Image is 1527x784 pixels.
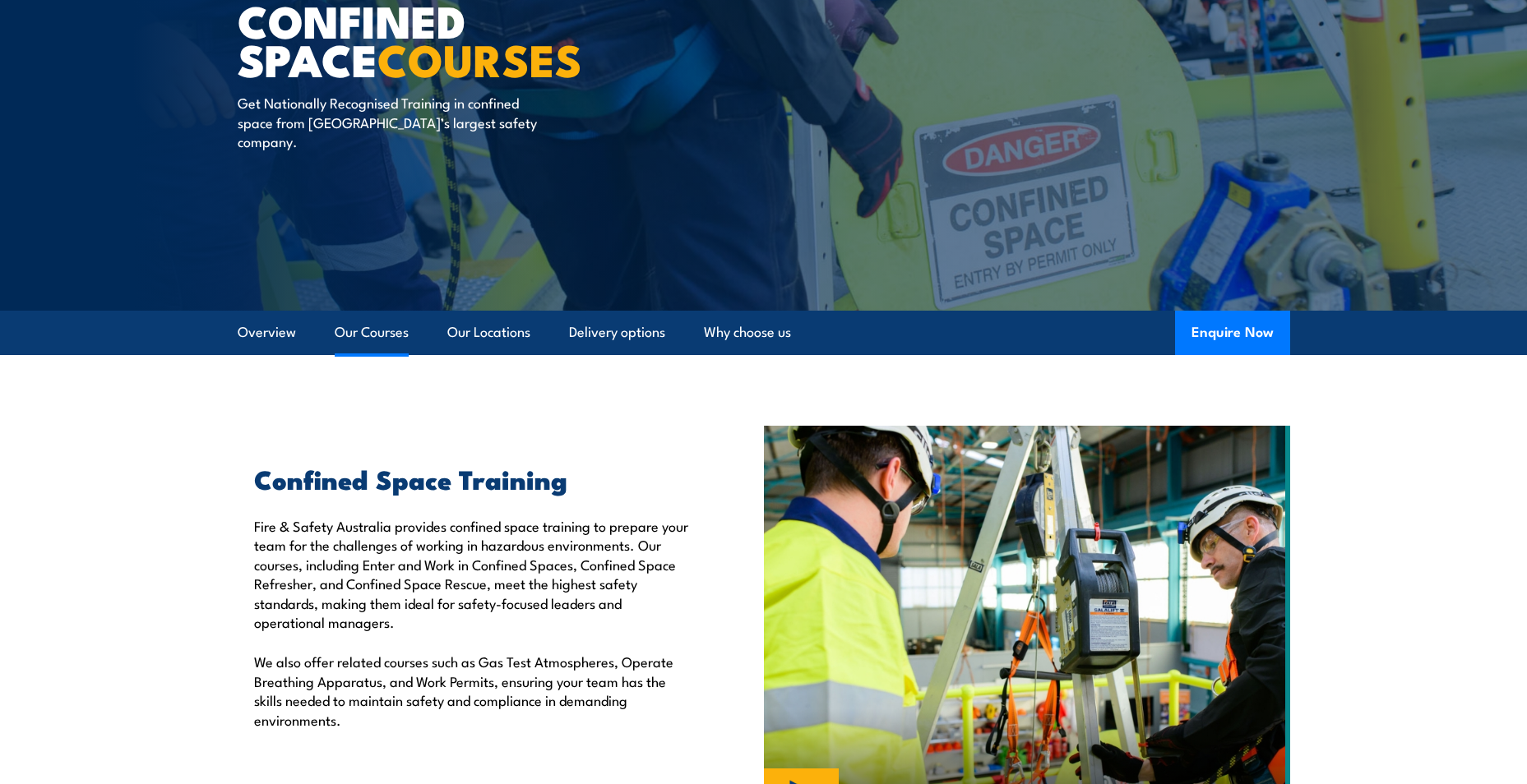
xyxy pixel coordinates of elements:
[569,311,665,354] a: Delivery options
[254,516,688,631] p: Fire & Safety Australia provides confined space training to prepare your team for the challenges ...
[238,93,538,150] p: Get Nationally Recognised Training in confined space from [GEOGRAPHIC_DATA]’s largest safety comp...
[377,24,582,92] strong: COURSES
[447,311,530,354] a: Our Locations
[1175,311,1290,355] button: Enquire Now
[254,652,688,729] p: We also offer related courses such as Gas Test Atmospheres, Operate Breathing Apparatus, and Work...
[704,311,791,354] a: Why choose us
[254,467,688,490] h2: Confined Space Training
[238,1,644,77] h1: Confined Space
[335,311,409,354] a: Our Courses
[238,311,296,354] a: Overview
